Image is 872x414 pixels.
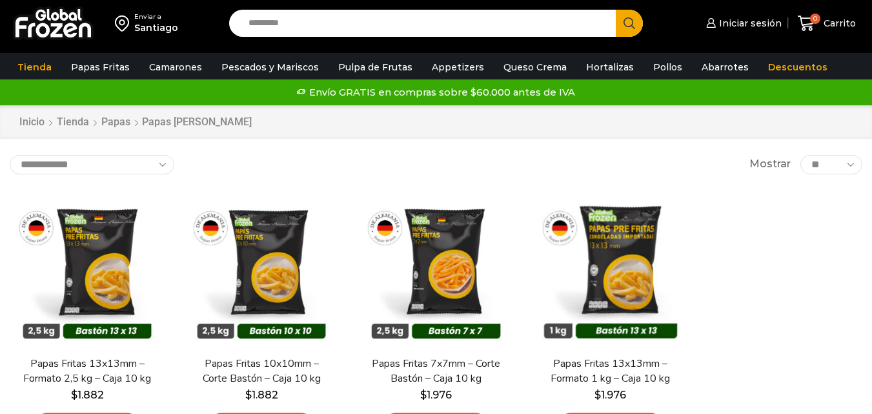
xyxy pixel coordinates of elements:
a: Descuentos [762,55,834,79]
a: Appetizers [425,55,491,79]
a: Inicio [19,115,45,130]
span: 0 [810,14,820,24]
span: Mostrar [749,157,791,172]
span: $ [420,389,427,401]
img: address-field-icon.svg [115,12,134,34]
nav: Breadcrumb [19,115,252,130]
a: Hortalizas [580,55,640,79]
a: Abarrotes [695,55,755,79]
span: $ [245,389,252,401]
a: Papas Fritas 10x10mm – Corte Bastón – Caja 10 kg [192,357,331,386]
bdi: 1.976 [420,389,452,401]
span: $ [71,389,77,401]
a: Pulpa de Frutas [332,55,419,79]
a: Papas Fritas 13x13mm – Formato 1 kg – Caja 10 kg [541,357,680,386]
a: Papas Fritas 13x13mm – Formato 2,5 kg – Caja 10 kg [17,357,157,386]
h1: Papas [PERSON_NAME] [142,116,252,128]
div: Enviar a [134,12,178,21]
div: Santiago [134,21,178,34]
span: Iniciar sesión [716,17,782,30]
a: Pollos [647,55,689,79]
bdi: 1.882 [71,389,104,401]
span: $ [594,389,601,401]
a: Camarones [143,55,208,79]
bdi: 1.882 [245,389,278,401]
a: Tienda [11,55,58,79]
a: Papas [101,115,131,130]
a: Pescados y Mariscos [215,55,325,79]
a: Papas Fritas [65,55,136,79]
a: 0 Carrito [795,8,859,39]
select: Pedido de la tienda [10,155,174,174]
a: Iniciar sesión [703,10,782,36]
a: Queso Crema [497,55,573,79]
button: Search button [616,10,643,37]
a: Tienda [56,115,90,130]
a: Papas Fritas 7x7mm – Corte Bastón – Caja 10 kg [366,357,505,386]
span: Carrito [820,17,856,30]
bdi: 1.976 [594,389,626,401]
